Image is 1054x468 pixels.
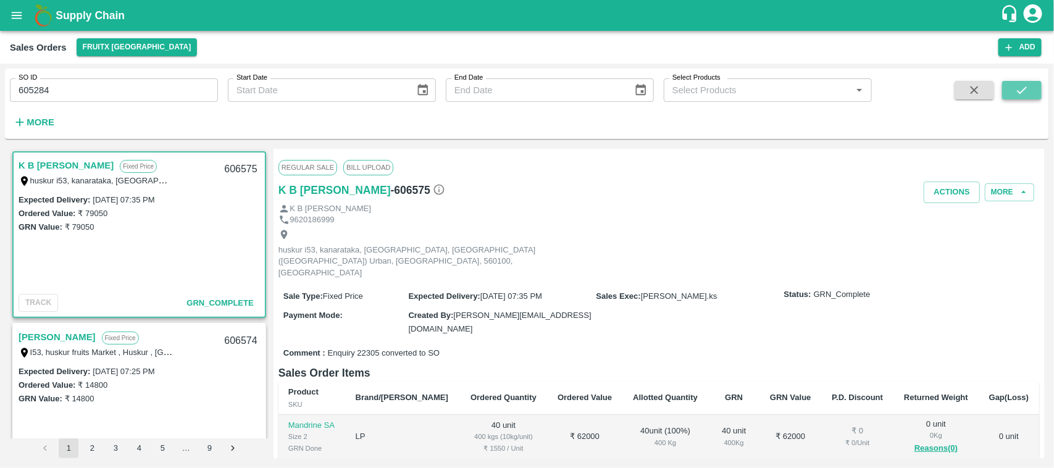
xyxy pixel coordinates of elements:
div: Sales Orders [10,40,67,56]
input: Select Products [667,82,848,98]
label: SO ID [19,73,37,83]
div: ₹ 0 [831,425,884,437]
button: open drawer [2,1,31,30]
span: [DATE] 07:35 PM [480,291,542,301]
label: Expected Delivery : [19,367,90,376]
b: Supply Chain [56,9,125,22]
button: page 1 [59,438,78,458]
b: P.D. Discount [832,393,883,402]
label: Sale Type : [283,291,323,301]
div: 40 unit [718,425,750,448]
label: huskur i53, kanarataka, [GEOGRAPHIC_DATA], [GEOGRAPHIC_DATA] ([GEOGRAPHIC_DATA]) Urban, [GEOGRAPH... [30,175,610,185]
label: ₹ 14800 [78,380,107,390]
a: K B [PERSON_NAME] [19,157,114,173]
div: 40 unit ( 100 %) [632,425,698,448]
input: End Date [446,78,624,102]
p: 9620186999 [290,214,334,226]
p: huskur i53, kanarataka, [GEOGRAPHIC_DATA], [GEOGRAPHIC_DATA] ([GEOGRAPHIC_DATA]) Urban, [GEOGRAPH... [278,244,556,279]
div: 400 Kg [718,437,750,448]
span: GRN_Complete [186,298,253,307]
span: Fixed Price [323,291,363,301]
label: Select Products [672,73,721,83]
label: ₹ 79050 [78,209,107,218]
td: LP [346,415,460,460]
label: End Date [454,73,483,83]
div: 606574 [217,327,264,356]
button: Select DC [77,38,198,56]
button: Go to page 4 [129,438,149,458]
label: Ordered Value: [19,380,75,390]
div: GRN Done [288,443,336,454]
b: Brand/[PERSON_NAME] [356,393,448,402]
td: 40 unit [460,415,547,460]
h6: - 606575 [391,182,445,199]
button: Choose date [411,78,435,102]
div: account of current user [1022,2,1044,28]
div: … [176,443,196,454]
a: K B [PERSON_NAME] [278,182,391,199]
p: Mandrine SA [288,420,336,432]
label: ₹ 14800 [65,394,94,403]
td: 0 unit [979,415,1039,460]
label: [DATE] 07:25 PM [93,367,154,376]
label: Ordered Value: [19,209,75,218]
label: [DATE] 07:35 PM [93,195,154,204]
b: Ordered Quantity [471,393,537,402]
span: Bill Upload [343,160,393,175]
b: Gap(Loss) [989,393,1029,402]
b: GRN [725,393,743,402]
div: 400 Kg [632,437,698,448]
p: K B [PERSON_NAME] [290,203,370,215]
input: Start Date [228,78,406,102]
input: Enter SO ID [10,78,218,102]
td: ₹ 62000 [759,415,821,460]
button: More [985,183,1034,201]
span: [PERSON_NAME][EMAIL_ADDRESS][DOMAIN_NAME] [408,311,591,333]
p: Fixed Price [120,160,157,173]
button: Go to next page [223,438,243,458]
a: [PERSON_NAME] [19,329,96,345]
p: Fixed Price [102,332,139,345]
div: ₹ 1550 / Unit [470,443,537,454]
button: Reasons(0) [903,441,969,456]
label: Expected Delivery : [19,195,90,204]
button: Go to page 9 [199,438,219,458]
nav: pagination navigation [33,438,245,458]
div: customer-support [1000,4,1022,27]
td: ₹ 62000 [547,415,622,460]
label: GRN Value: [19,222,62,232]
label: Expected Delivery : [408,291,480,301]
span: Regular Sale [278,160,337,175]
div: 606575 [217,155,264,184]
label: Payment Mode : [283,311,343,320]
a: Supply Chain [56,7,1000,24]
b: Allotted Quantity [633,393,698,402]
b: GRN Value [770,393,811,402]
label: ₹ 79050 [65,222,94,232]
strong: More [27,117,54,127]
b: Ordered Value [558,393,612,402]
div: 400 kgs (10kg/unit) [470,431,537,442]
button: Go to page 2 [82,438,102,458]
button: More [10,112,57,133]
label: GRN Value: [19,394,62,403]
label: Created By : [408,311,453,320]
label: I53, huskur fruits Market , Huskur , [GEOGRAPHIC_DATA] , [GEOGRAPHIC_DATA] ([GEOGRAPHIC_DATA]) Ur... [30,347,651,357]
button: Go to page 3 [106,438,125,458]
div: Size 2 [288,431,336,442]
button: Open [851,82,868,98]
img: logo [31,3,56,28]
button: Add [998,38,1042,56]
span: GRN_Complete [814,289,871,301]
label: Status: [784,289,811,301]
b: Returned Weight [904,393,968,402]
h6: Sales Order Items [278,364,1039,382]
span: Enquiry 22305 converted to SO [328,348,440,359]
label: Comment : [283,348,325,359]
button: Actions [924,182,980,203]
div: 0 Kg [903,430,969,441]
label: Sales Exec : [596,291,641,301]
div: ₹ 0 / Unit [831,437,884,448]
span: [PERSON_NAME].ks [641,291,717,301]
